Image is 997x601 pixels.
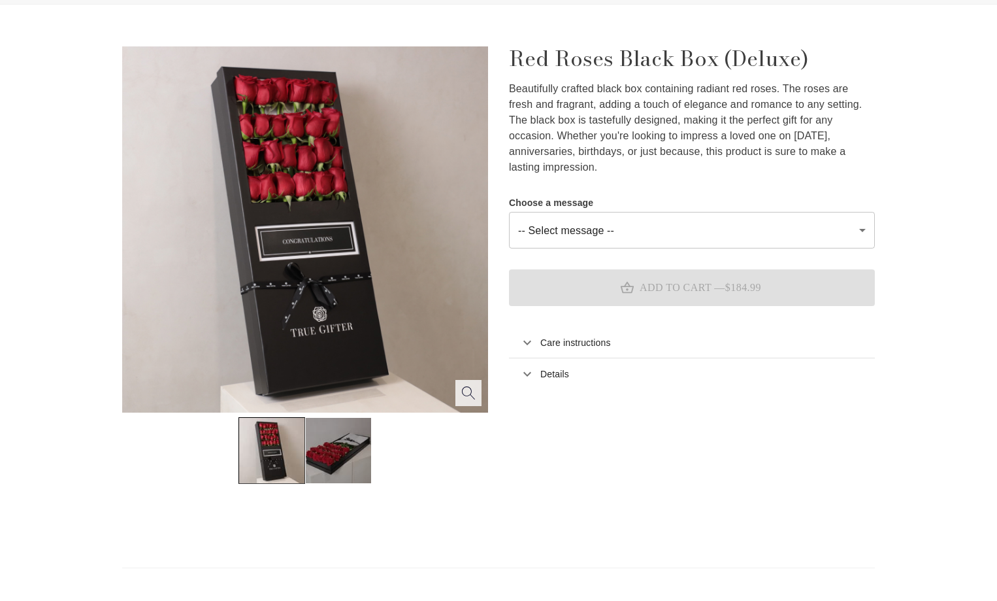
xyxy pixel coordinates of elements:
[305,417,372,484] button: Beautifully crafted black box containing radiant red roses. The roses are fresh and fragrant, add...
[238,417,305,484] button: Beautifully crafted black box containing radiant red roses. The roses are fresh and fragrant, add...
[509,358,875,390] div: Details
[540,336,611,349] p: Care instructions
[239,418,304,483] img: Beautifully crafted black box containing radiant red roses. The roses are fresh and fragrant, add...
[509,81,875,175] p: Beautifully crafted black box containing radiant red roses. The roses are fresh and fragrant, add...
[306,418,371,483] img: Beautifully crafted black box containing radiant red roses. The roses are fresh and fragrant, add...
[509,212,875,249] div: -- Select message --
[509,197,593,208] b: Choose a message
[509,46,875,71] h1: Red Roses Black Box (Deluxe)
[540,368,569,381] p: Details
[509,327,875,358] div: Care instructions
